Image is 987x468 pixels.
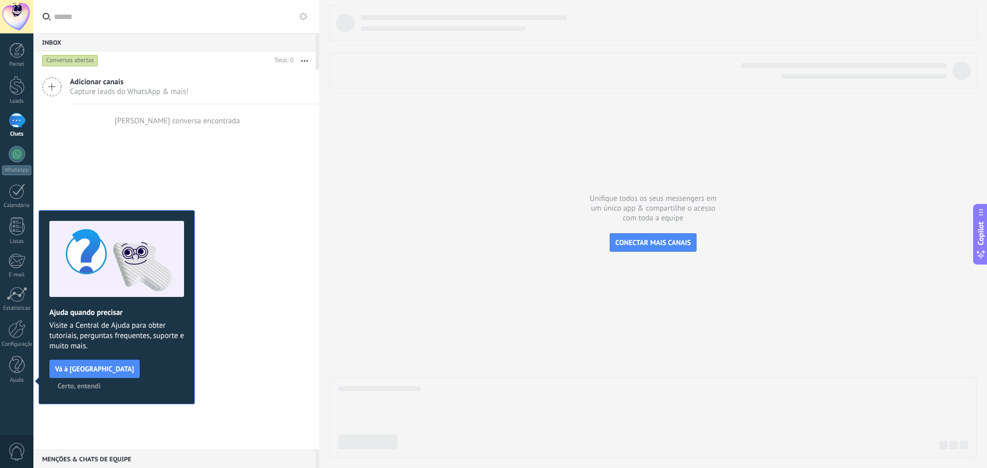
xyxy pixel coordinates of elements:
span: Vá à [GEOGRAPHIC_DATA] [55,365,134,372]
div: Leads [2,98,32,105]
span: Visite a Central de Ajuda para obter tutoriais, perguntas frequentes, suporte e muito mais. [49,321,184,351]
span: Adicionar canais [70,77,189,87]
div: Total: 0 [270,55,294,66]
div: Listas [2,238,32,245]
div: WhatsApp [2,165,31,175]
div: Ajuda [2,377,32,384]
span: Certo, entendi [58,382,101,389]
div: Estatísticas [2,305,32,312]
span: CONECTAR MAIS CANAIS [615,238,691,247]
div: Chats [2,131,32,138]
span: Capture leads do WhatsApp & mais! [70,87,189,97]
span: Copilot [976,221,986,245]
div: Painel [2,61,32,68]
button: CONECTAR MAIS CANAIS [610,233,697,252]
div: Calendário [2,202,32,209]
button: Vá à [GEOGRAPHIC_DATA] [49,360,140,378]
div: Conversas abertas [42,54,98,67]
div: Menções & Chats de equipe [33,450,316,468]
button: Certo, entendi [53,378,105,394]
div: E-mail [2,272,32,278]
div: Inbox [33,33,316,51]
h2: Ajuda quando precisar [49,308,184,317]
div: [PERSON_NAME] conversa encontrada [115,116,240,126]
div: Configurações [2,341,32,348]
